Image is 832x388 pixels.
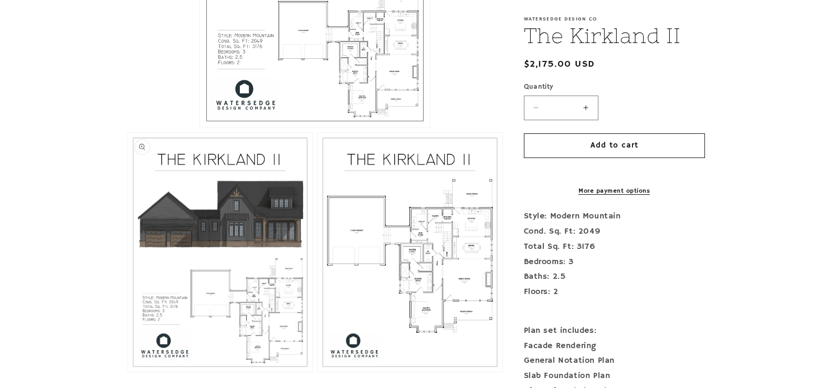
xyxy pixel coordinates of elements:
div: Slab Foundation Plan [524,369,705,384]
label: Quantity [524,82,705,92]
button: Add to cart [524,133,705,158]
a: More payment options [524,186,705,196]
div: Plan set includes: [524,323,705,339]
p: Style: Modern Mountain Cond. Sq. Ft: 2049 Total Sq. Ft: 3176 Bedrooms: 3 Baths: 2.5 Floors: 2 [524,209,705,315]
span: $2,175.00 USD [524,57,595,71]
h1: The Kirkland II [524,22,705,49]
p: Watersedge Design Co [524,16,705,22]
div: General Notation Plan [524,353,705,369]
div: Facade Rendering [524,339,705,354]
